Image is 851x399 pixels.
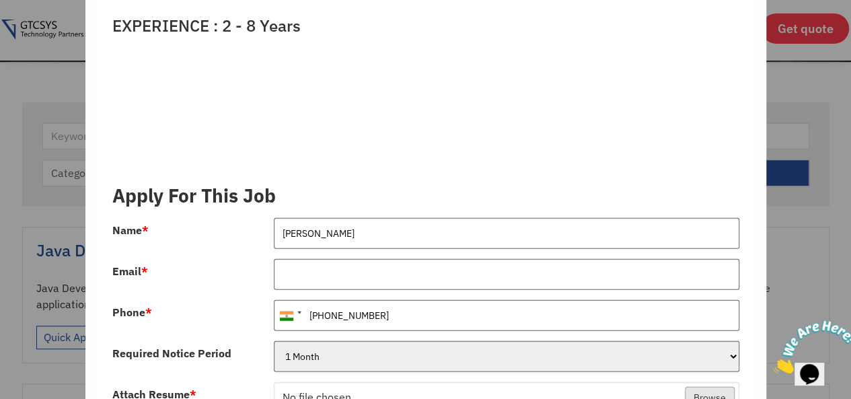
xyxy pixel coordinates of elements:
iframe: chat widget [768,315,851,379]
label: Name [112,225,149,235]
label: Required Notice Period [112,348,231,359]
label: Email [112,266,148,277]
img: Chat attention grabber [5,5,89,59]
h4: EXPERIENCE : 2 - 8 Years [112,16,739,36]
div: India (भारत): +91 [274,301,305,330]
input: 081234 56789 [274,300,739,331]
h3: Apply For This Job [112,184,739,207]
label: Phone [112,307,152,318]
